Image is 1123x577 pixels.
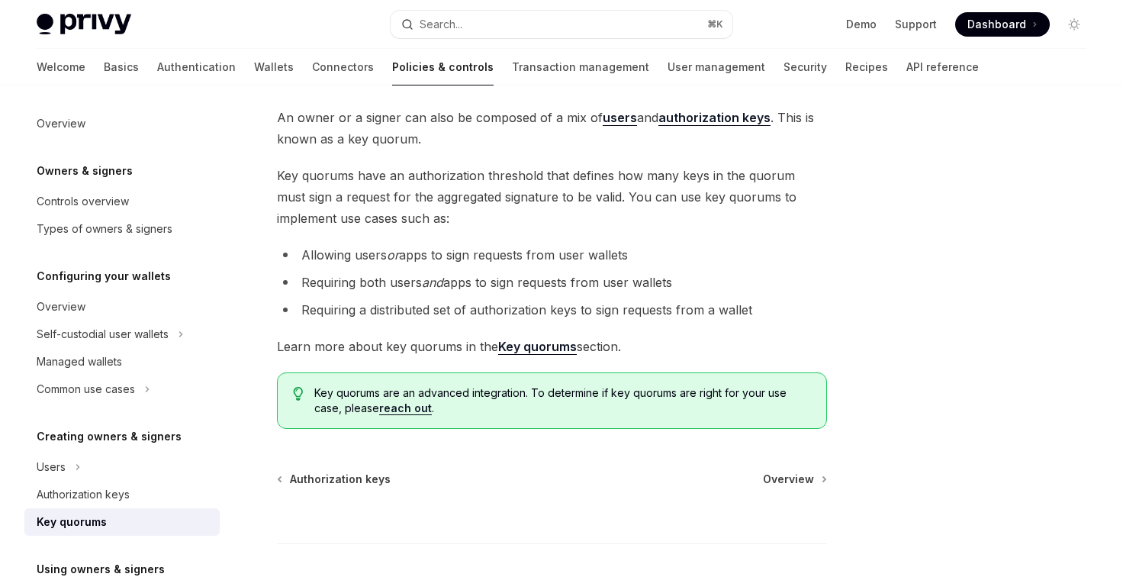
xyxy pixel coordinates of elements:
[387,247,399,263] em: or
[763,472,814,487] span: Overview
[37,353,122,371] div: Managed wallets
[763,472,825,487] a: Overview
[24,348,220,376] a: Managed wallets
[37,49,85,85] a: Welcome
[254,49,294,85] a: Wallets
[1062,12,1086,37] button: Toggle dark mode
[37,220,172,238] div: Types of owners & signers
[24,508,220,536] a: Key quorums
[784,49,827,85] a: Security
[498,339,577,354] strong: Key quorums
[420,15,462,34] div: Search...
[293,387,304,401] svg: Tip
[290,472,391,487] span: Authorization keys
[24,481,220,508] a: Authorization keys
[707,18,723,31] span: ⌘ K
[37,267,171,285] h5: Configuring your wallets
[104,49,139,85] a: Basics
[967,17,1026,32] span: Dashboard
[277,272,827,293] li: Requiring both users apps to sign requests from user wallets
[157,49,236,85] a: Authentication
[24,110,220,137] a: Overview
[668,49,765,85] a: User management
[37,162,133,180] h5: Owners & signers
[37,298,85,316] div: Overview
[24,215,220,243] a: Types of owners & signers
[658,110,771,126] a: authorization keys
[277,165,827,229] span: Key quorums have an authorization threshold that defines how many keys in the quorum must sign a ...
[37,380,135,398] div: Common use cases
[37,458,66,476] div: Users
[37,325,169,343] div: Self-custodial user wallets
[895,17,937,32] a: Support
[277,336,827,357] span: Learn more about key quorums in the section.
[37,513,107,531] div: Key quorums
[37,14,131,35] img: light logo
[278,472,391,487] a: Authorization keys
[845,49,888,85] a: Recipes
[37,485,130,504] div: Authorization keys
[498,339,577,355] a: Key quorums
[422,275,443,290] em: and
[37,192,129,211] div: Controls overview
[955,12,1050,37] a: Dashboard
[379,401,432,415] a: reach out
[906,49,979,85] a: API reference
[314,385,811,416] span: Key quorums are an advanced integration. To determine if key quorums are right for your use case,...
[277,299,827,321] li: Requiring a distributed set of authorization keys to sign requests from a wallet
[312,49,374,85] a: Connectors
[37,427,182,446] h5: Creating owners & signers
[391,11,732,38] button: Search...⌘K
[24,188,220,215] a: Controls overview
[846,17,877,32] a: Demo
[37,114,85,133] div: Overview
[24,293,220,321] a: Overview
[392,49,494,85] a: Policies & controls
[603,110,637,126] a: users
[277,107,827,150] span: An owner or a signer can also be composed of a mix of and . This is known as a key quorum.
[512,49,649,85] a: Transaction management
[277,244,827,266] li: Allowing users apps to sign requests from user wallets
